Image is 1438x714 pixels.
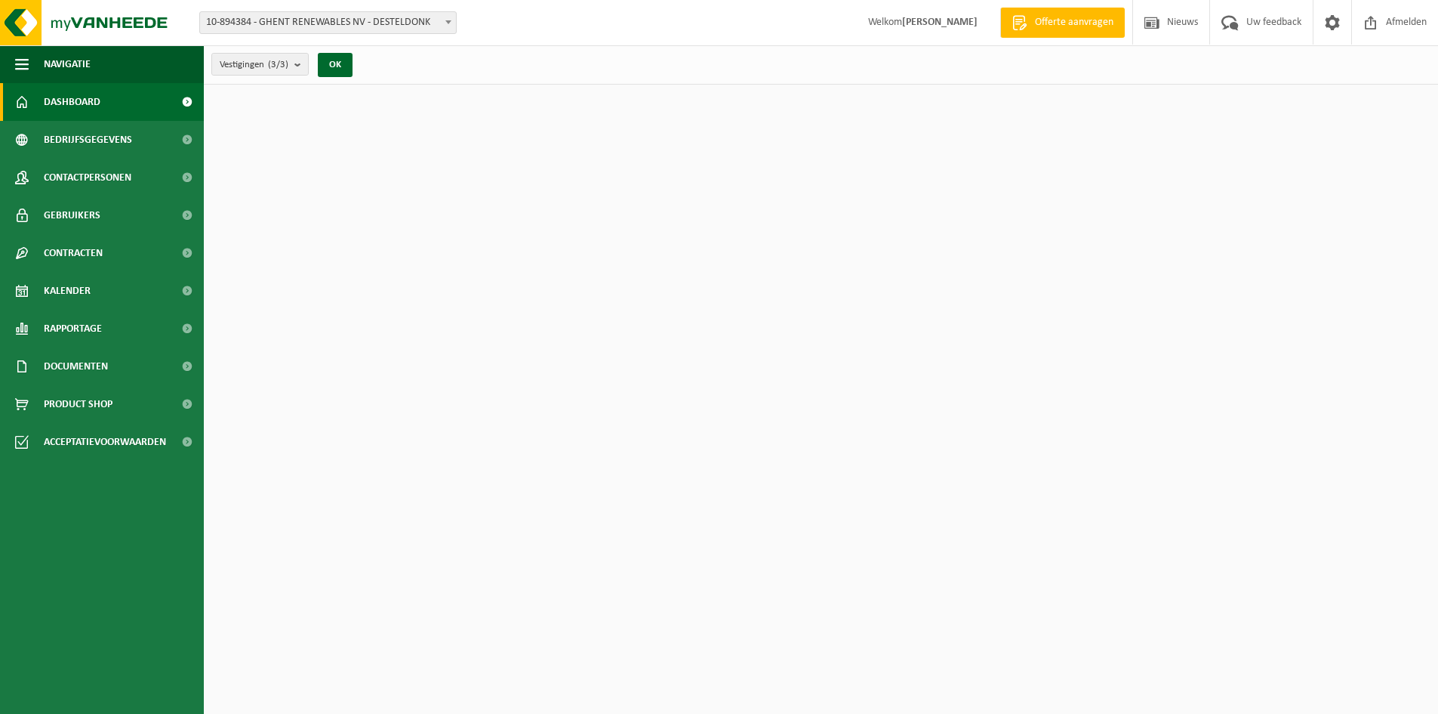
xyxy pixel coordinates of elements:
span: Navigatie [44,45,91,83]
button: OK [318,53,353,77]
span: Vestigingen [220,54,288,76]
span: 10-894384 - GHENT RENEWABLES NV - DESTELDONK [199,11,457,34]
a: Offerte aanvragen [1000,8,1125,38]
span: Bedrijfsgegevens [44,121,132,159]
strong: [PERSON_NAME] [902,17,978,28]
span: 10-894384 - GHENT RENEWABLES NV - DESTELDONK [200,12,456,33]
span: Acceptatievoorwaarden [44,423,166,461]
span: Contracten [44,234,103,272]
span: Offerte aanvragen [1031,15,1117,30]
span: Rapportage [44,310,102,348]
span: Dashboard [44,83,100,121]
span: Gebruikers [44,196,100,234]
span: Contactpersonen [44,159,131,196]
span: Kalender [44,272,91,310]
button: Vestigingen(3/3) [211,53,309,76]
count: (3/3) [268,60,288,70]
span: Documenten [44,348,108,385]
span: Product Shop [44,385,112,423]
